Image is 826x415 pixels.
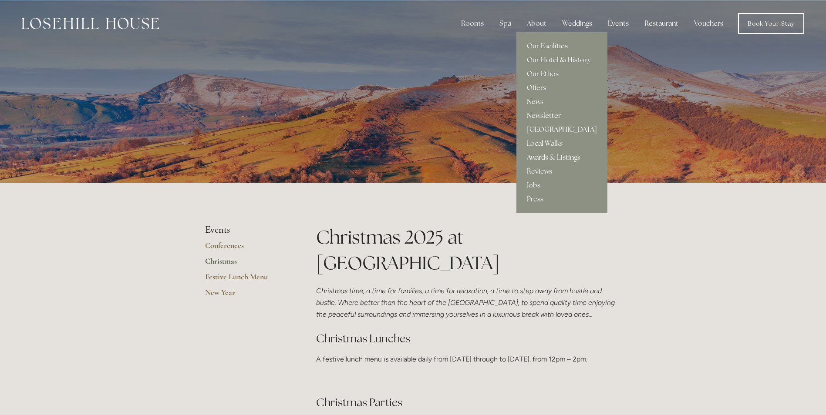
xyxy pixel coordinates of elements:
a: Festive Lunch Menu [205,272,288,288]
a: New Year [205,288,288,303]
a: News [516,95,607,109]
div: Weddings [555,15,599,32]
h2: Christmas Parties [316,395,621,410]
em: Christmas time, a time for families, a time for relaxation, a time to step away from hustle and b... [316,287,617,318]
a: Book Your Stay [738,13,804,34]
a: Awards & Listings [516,151,607,164]
a: Christmas [205,256,288,272]
a: Our Hotel & History [516,53,607,67]
div: Spa [492,15,518,32]
h1: Christmas 2025 at [GEOGRAPHIC_DATA] [316,224,621,276]
a: Newsletter [516,109,607,123]
a: Conferences [205,241,288,256]
a: Local Walks [516,137,607,151]
a: Reviews [516,164,607,178]
div: Restaurant [637,15,685,32]
p: A festive lunch menu is available daily from [DATE] through to [DATE], from 12pm – 2pm. [316,353,621,365]
a: Press [516,192,607,206]
div: About [520,15,553,32]
div: Rooms [454,15,491,32]
div: Events [601,15,636,32]
a: Our Ethos [516,67,607,81]
a: Our Facilities [516,39,607,53]
li: Events [205,224,288,236]
a: [GEOGRAPHIC_DATA] [516,123,607,137]
a: Vouchers [687,15,730,32]
a: Jobs [516,178,607,192]
a: Offers [516,81,607,95]
h2: Christmas Lunches [316,331,621,346]
img: Losehill House [22,18,159,29]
